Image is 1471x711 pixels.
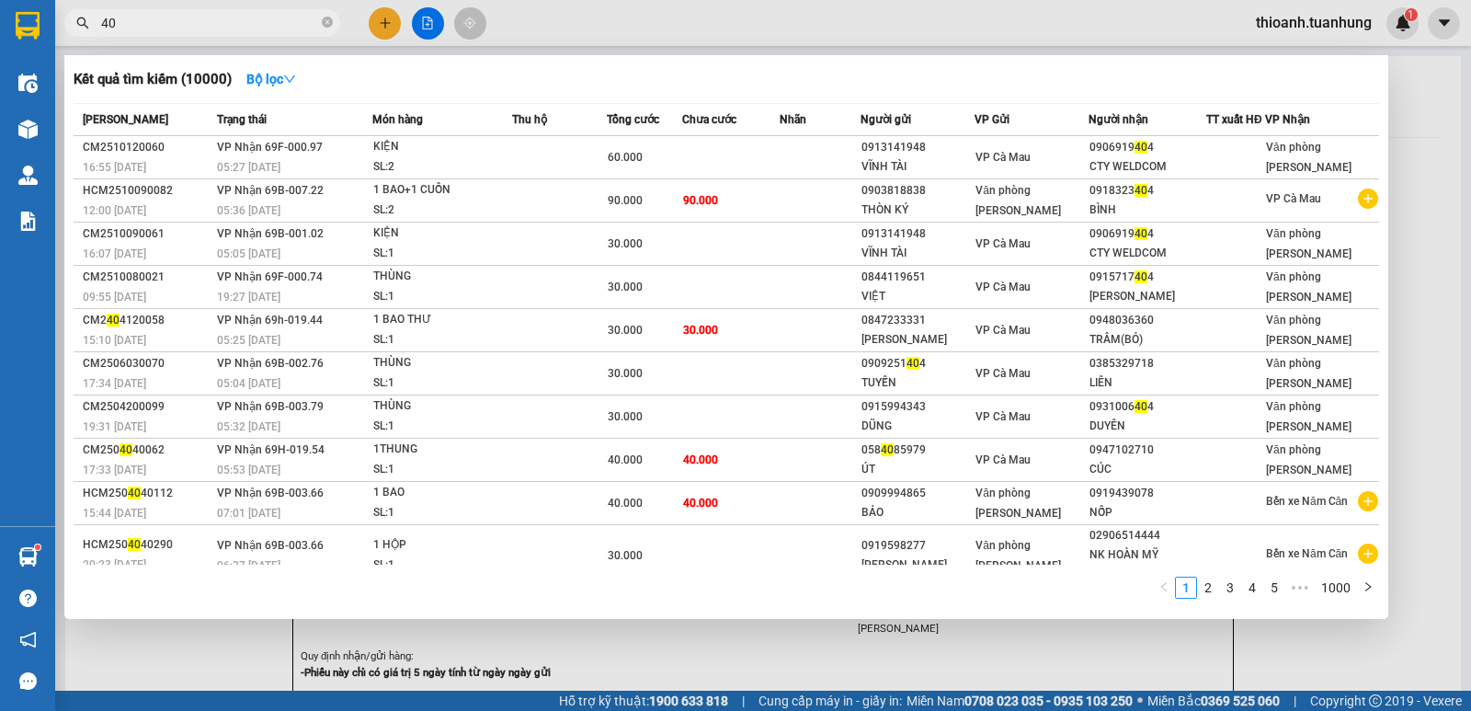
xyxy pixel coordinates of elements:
[83,311,211,330] div: CM2 4120058
[861,181,974,201] div: 0903818838
[373,373,511,394] div: SL: 1
[861,330,974,350] div: [PERSON_NAME]
[83,268,211,287] div: CM2510080021
[1089,354,1205,373] div: 0385329718
[1135,270,1147,283] span: 40
[1358,189,1378,209] span: plus-circle
[1089,460,1205,479] div: CÚC
[861,311,974,330] div: 0847233331
[1198,578,1218,598] a: 2
[19,631,37,648] span: notification
[283,73,296,86] span: down
[83,291,146,304] span: 09:55 [DATE]
[1266,141,1351,174] span: Văn phòng [PERSON_NAME]
[373,224,511,244] div: KIỆN
[1089,373,1205,393] div: LIÊN
[1089,244,1205,263] div: CTY WELDCOM
[683,194,718,207] span: 90.000
[373,157,511,178] div: SL: 2
[1266,227,1351,260] span: Văn phòng [PERSON_NAME]
[373,396,511,417] div: THÙNG
[217,314,323,327] span: VP Nhận 69h-019.44
[372,113,423,126] span: Món hàng
[373,417,511,437] div: SL: 1
[1089,503,1205,522] div: NỐP
[19,590,37,607] span: question-circle
[682,113,736,126] span: Chưa cước
[1241,577,1263,599] li: 4
[217,400,324,413] span: VP Nhận 69B-003.79
[1266,192,1321,205] span: VP Cà Mau
[1206,113,1262,126] span: TT xuất HĐ
[683,324,718,337] span: 30.000
[608,281,643,293] span: 30.000
[373,180,511,201] div: 1 BAO+1 CUỒN
[373,137,511,157] div: KIỆN
[1089,311,1205,330] div: 0948036360
[1089,287,1205,306] div: [PERSON_NAME]
[217,113,267,126] span: Trạng thái
[1089,330,1205,350] div: TRÂM(BỎ)
[35,545,40,550] sup: 1
[1089,201,1205,220] div: BÌNH
[83,181,211,201] div: HCM2510090082
[975,410,1031,423] span: VP Cà Mau
[975,539,1061,572] span: Văn phòng [PERSON_NAME]
[217,443,325,456] span: VP Nhận 69H-019.54
[1153,577,1175,599] li: Previous Page
[1089,484,1205,503] div: 0919439078
[373,556,511,576] div: SL: 1
[1158,581,1169,592] span: left
[1135,227,1147,240] span: 40
[1153,577,1175,599] button: left
[1176,578,1196,598] a: 1
[1358,491,1378,511] span: plus-circle
[1135,141,1147,154] span: 40
[861,287,974,306] div: VIỆT
[1089,417,1205,436] div: DUYÊN
[861,224,974,244] div: 0913141948
[373,201,511,221] div: SL: 2
[1285,577,1315,599] li: Next 5 Pages
[1089,138,1205,157] div: 0906919 4
[861,556,974,575] div: [PERSON_NAME]
[373,440,511,460] div: 1THUNG
[1315,577,1357,599] li: 1000
[608,549,643,562] span: 30.000
[975,113,1009,126] span: VP Gửi
[1135,184,1147,197] span: 40
[1263,577,1285,599] li: 5
[1089,268,1205,287] div: 0915717 4
[1266,443,1351,476] span: Văn phòng [PERSON_NAME]
[373,267,511,287] div: THÙNG
[861,138,974,157] div: 0913141948
[18,74,38,93] img: warehouse-icon
[217,377,280,390] span: 05:04 [DATE]
[83,535,211,555] div: HCM250 40290
[975,184,1061,217] span: Văn phòng [PERSON_NAME]
[8,115,207,186] b: GỬI : Văn phòng [PERSON_NAME]
[83,247,146,260] span: 16:07 [DATE]
[1363,581,1374,592] span: right
[975,324,1031,337] span: VP Cà Mau
[861,503,974,522] div: BẢO
[861,354,974,373] div: 0909251 4
[1089,526,1205,545] div: 02906514444
[608,497,643,510] span: 40.000
[861,417,974,436] div: DŨNG
[861,113,911,126] span: Người gửi
[106,12,260,35] b: [PERSON_NAME]
[1358,544,1378,564] span: plus-circle
[975,367,1031,380] span: VP Cà Mau
[1089,441,1205,460] div: 0947102710
[101,13,318,33] input: Tìm tên, số ĐT hoặc mã đơn
[74,70,232,89] h3: Kết quả tìm kiếm ( 10000 )
[217,227,324,240] span: VP Nhận 69B-001.02
[8,63,350,86] li: 02839.63.63.63
[1266,357,1351,390] span: Văn phòng [PERSON_NAME]
[217,357,324,370] span: VP Nhận 69B-002.76
[373,330,511,350] div: SL: 1
[1197,577,1219,599] li: 2
[217,204,280,217] span: 05:36 [DATE]
[83,464,146,476] span: 17:33 [DATE]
